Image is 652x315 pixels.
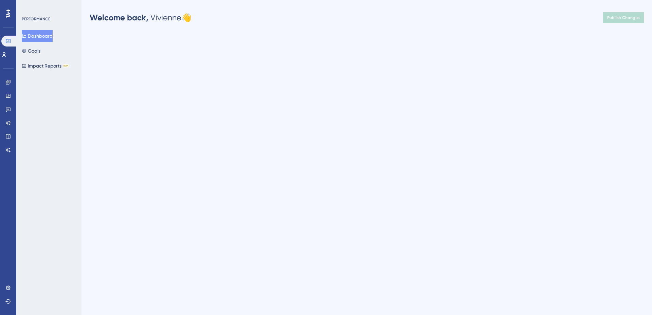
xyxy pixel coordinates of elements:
button: Publish Changes [603,12,644,23]
span: Publish Changes [607,15,640,20]
button: Goals [22,45,40,57]
button: Impact ReportsBETA [22,60,69,72]
div: Vivienne 👋 [90,12,192,23]
button: Dashboard [22,30,53,42]
div: PERFORMANCE [22,16,50,22]
div: BETA [63,64,69,68]
span: Welcome back, [90,13,148,22]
